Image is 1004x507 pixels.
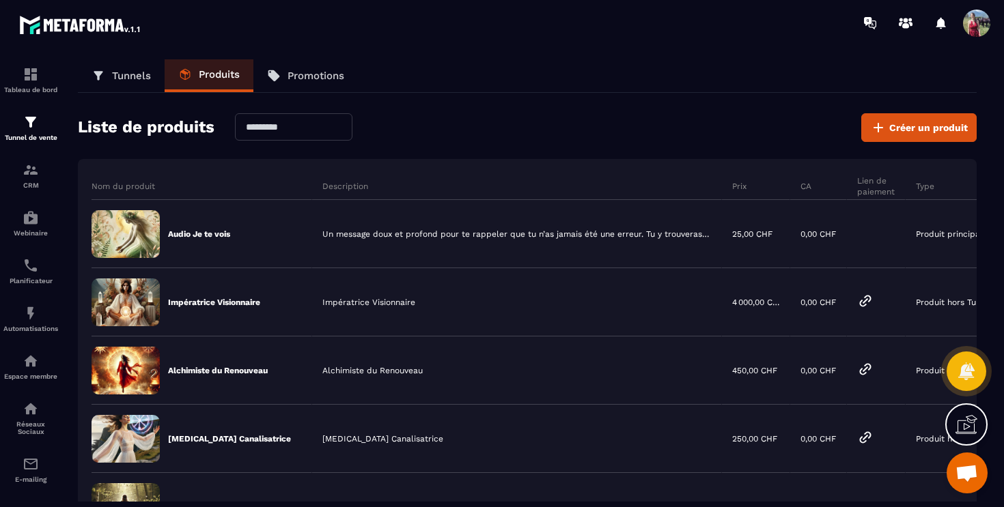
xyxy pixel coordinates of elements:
[92,415,160,463] img: ba9d1f09c0a6e264f639b9b732af938c.png
[3,247,58,295] a: schedulerschedulerPlanificateur
[168,229,230,240] p: Audio Je te vois
[3,343,58,390] a: automationsautomationsEspace membre
[3,476,58,483] p: E-mailing
[800,181,811,192] p: CA
[19,12,142,37] img: logo
[92,210,160,258] img: c1bf34335787b61586a95c8c55866868.png
[92,181,155,192] p: Nom du produit
[3,446,58,493] a: emailemailE-mailing
[92,278,160,326] img: 7106b3712ec262c510492c77cb7ee7fa.png
[23,114,39,130] img: formation
[857,175,895,197] p: Lien de paiement
[112,70,151,82] p: Tunnels
[3,295,58,343] a: automationsautomationsAutomatisations
[78,59,165,92] a: Tunnels
[23,456,39,472] img: email
[3,277,58,285] p: Planificateur
[916,181,934,192] p: Type
[23,401,39,417] img: social-network
[3,325,58,332] p: Automatisations
[3,420,58,435] p: Réseaux Sociaux
[199,68,240,81] p: Produits
[3,104,58,151] a: formationformationTunnel de vente
[288,70,344,82] p: Promotions
[165,59,253,92] a: Produits
[168,433,291,444] p: [MEDICAL_DATA] Canalisatrice
[168,365,268,376] p: Alchimiste du Renouveau
[3,151,58,199] a: formationformationCRM
[916,229,983,239] p: Produit principal
[947,452,988,493] a: Ouvrir le chat
[322,181,368,192] p: Description
[916,434,993,444] p: Produit hors Tunnel
[916,366,993,375] p: Produit hors Tunnel
[23,66,39,83] img: formation
[3,86,58,93] p: Tableau de bord
[889,121,968,134] span: Créer un produit
[3,390,58,446] a: social-networksocial-networkRéseaux Sociaux
[23,353,39,369] img: automations
[3,199,58,247] a: automationsautomationsWebinaire
[23,305,39,321] img: automations
[3,373,58,380] p: Espace membre
[23,257,39,274] img: scheduler
[3,182,58,189] p: CRM
[23,162,39,178] img: formation
[3,134,58,141] p: Tunnel de vente
[92,347,160,394] img: e4f55465ebe1095e2301c5930b7e191c.png
[861,113,977,142] button: Créer un produit
[78,113,214,142] h2: Liste de produits
[253,59,358,92] a: Promotions
[916,298,993,307] p: Produit hors Tunnel
[732,181,747,192] p: Prix
[3,229,58,237] p: Webinaire
[3,56,58,104] a: formationformationTableau de bord
[23,209,39,226] img: automations
[168,297,260,308] p: Impératrice Visionnaire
